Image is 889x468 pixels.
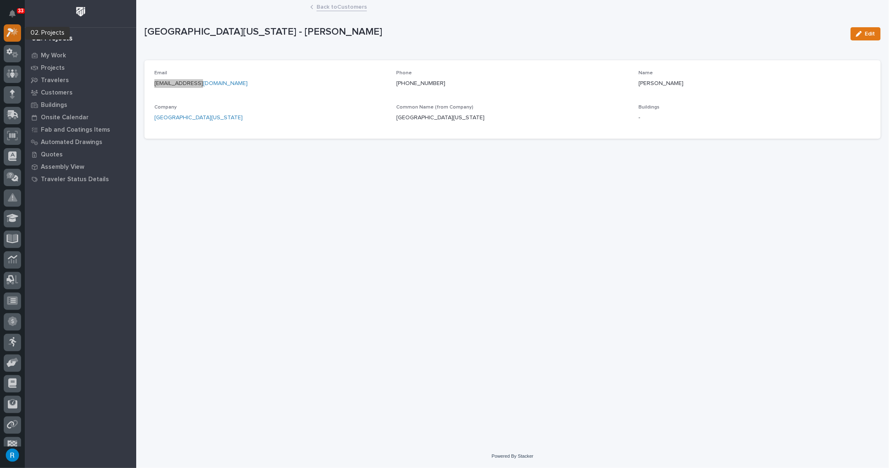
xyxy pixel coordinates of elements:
p: Onsite Calendar [41,114,89,121]
span: Common Name (from Company) [397,105,474,110]
img: Workspace Logo [73,4,88,19]
p: - [638,113,871,122]
a: Fab and Coatings Items [25,123,136,136]
p: Quotes [41,151,63,158]
p: [GEOGRAPHIC_DATA][US_STATE] - [PERSON_NAME] [144,26,844,38]
p: My Work [41,52,66,59]
p: Assembly View [41,163,84,171]
button: Notifications [4,5,21,22]
span: Company [154,105,177,110]
p: Travelers [41,77,69,84]
a: [GEOGRAPHIC_DATA][US_STATE] [154,113,243,122]
div: 02. Projects [31,34,73,43]
p: Buildings [41,102,67,109]
a: Travelers [25,74,136,86]
p: Traveler Status Details [41,176,109,183]
a: [EMAIL_ADDRESS][DOMAIN_NAME] [154,80,248,86]
button: Edit [851,27,881,40]
p: Fab and Coatings Items [41,126,110,134]
span: Email [154,71,167,76]
span: Edit [865,30,875,38]
p: 33 [18,8,24,14]
a: [PHONE_NUMBER] [397,80,446,86]
a: Onsite Calendar [25,111,136,123]
a: Traveler Status Details [25,173,136,185]
a: Buildings [25,99,136,111]
a: My Work [25,49,136,61]
span: Phone [397,71,412,76]
p: Projects [41,64,65,72]
a: Assembly View [25,161,136,173]
button: users-avatar [4,447,21,464]
a: Customers [25,86,136,99]
p: [PERSON_NAME] [638,79,871,88]
p: Customers [41,89,73,97]
div: Notifications33 [10,10,21,23]
span: Buildings [638,105,660,110]
span: Name [638,71,653,76]
a: Quotes [25,148,136,161]
a: Back toCustomers [317,2,367,11]
a: Automated Drawings [25,136,136,148]
a: Projects [25,61,136,74]
p: Automated Drawings [41,139,102,146]
a: Powered By Stacker [492,454,533,459]
p: [GEOGRAPHIC_DATA][US_STATE] [397,113,629,122]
